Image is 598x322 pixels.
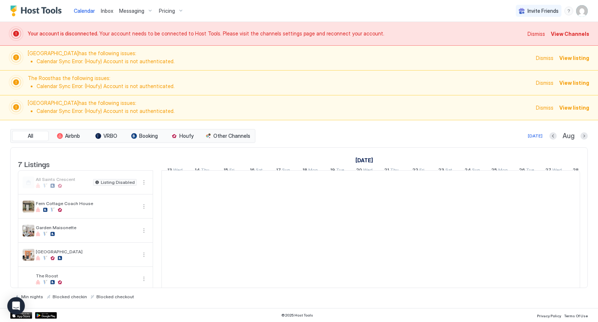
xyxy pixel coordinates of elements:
[256,167,263,175] span: Sat
[354,155,375,166] a: August 13, 2025
[528,133,542,139] div: [DATE]
[274,166,292,176] a: August 17, 2025
[140,226,148,235] button: More options
[330,167,335,175] span: 19
[28,50,532,66] span: [GEOGRAPHIC_DATA] has the following issues:
[354,166,374,176] a: August 20, 2025
[10,312,32,319] a: App Store
[140,250,148,259] div: menu
[140,202,148,211] div: menu
[36,201,137,206] span: Fern Cottage Coach House
[308,167,318,175] span: Mon
[74,8,95,14] span: Calendar
[7,297,25,315] div: Open Intercom Messenger
[23,249,34,261] div: listing image
[282,167,290,175] span: Sun
[559,79,589,87] div: View listing
[527,30,545,38] div: Dismiss
[580,167,588,175] span: Thu
[573,167,579,175] span: 28
[140,226,148,235] div: menu
[517,166,536,176] a: August 26, 2025
[36,273,137,279] span: The Roost
[551,30,589,38] div: View Channels
[23,225,34,236] div: listing image
[101,7,113,15] a: Inbox
[549,132,557,140] button: Previous month
[544,166,564,176] a: August 27, 2025
[23,201,34,212] div: listing image
[564,314,588,318] span: Terms Of Use
[336,167,344,175] span: Tue
[18,158,50,169] span: 7 Listings
[411,166,426,176] a: August 22, 2025
[35,312,57,319] a: Google Play Store
[580,132,588,140] button: Next month
[36,249,137,254] span: [GEOGRAPHIC_DATA]
[195,167,200,175] span: 14
[519,167,525,175] span: 26
[193,166,211,176] a: August 14, 2025
[96,294,134,299] span: Blocked checkout
[140,274,148,283] button: More options
[165,166,184,176] a: August 13, 2025
[119,8,144,14] span: Messaging
[10,5,65,16] a: Host Tools Logo
[563,132,575,140] span: Aug
[526,167,534,175] span: Tue
[23,273,34,285] div: listing image
[536,79,553,87] div: Dismiss
[222,166,236,176] a: August 15, 2025
[173,167,183,175] span: Wed
[36,225,137,230] span: Garden Maisonette
[250,167,255,175] span: 16
[213,133,250,139] span: Other Channels
[328,166,346,176] a: August 19, 2025
[28,133,33,139] span: All
[536,54,553,62] div: Dismiss
[559,54,589,62] div: View listing
[140,250,148,259] button: More options
[491,167,497,175] span: 25
[53,294,87,299] span: Blocked checkin
[527,132,544,140] button: [DATE]
[564,7,573,15] div: menu
[202,131,254,141] button: Other Channels
[28,75,532,91] span: The Roost has the following issues:
[126,131,163,141] button: Booking
[164,131,201,141] button: Houfy
[356,167,362,175] span: 20
[363,167,373,175] span: Wed
[224,167,228,175] span: 15
[140,274,148,283] div: menu
[10,129,255,143] div: tab-group
[167,167,172,175] span: 13
[21,294,43,299] span: Min nights
[140,178,148,187] div: menu
[74,7,95,15] a: Calendar
[37,58,532,65] li: Calendar Sync Error: (Houfy) Account is not authenticated.
[382,166,400,176] a: August 21, 2025
[301,166,320,176] a: August 18, 2025
[276,167,281,175] span: 17
[445,167,452,175] span: Sat
[229,167,235,175] span: Fri
[281,313,313,318] span: © 2025 Host Tools
[545,167,551,175] span: 27
[564,311,588,319] a: Terms Of Use
[559,104,589,111] div: View listing
[36,177,90,182] span: All Saints Crescent
[65,133,80,139] span: Airbnb
[552,167,562,175] span: Wed
[12,131,49,141] button: All
[537,311,561,319] a: Privacy Policy
[140,178,148,187] button: More options
[248,166,264,176] a: August 16, 2025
